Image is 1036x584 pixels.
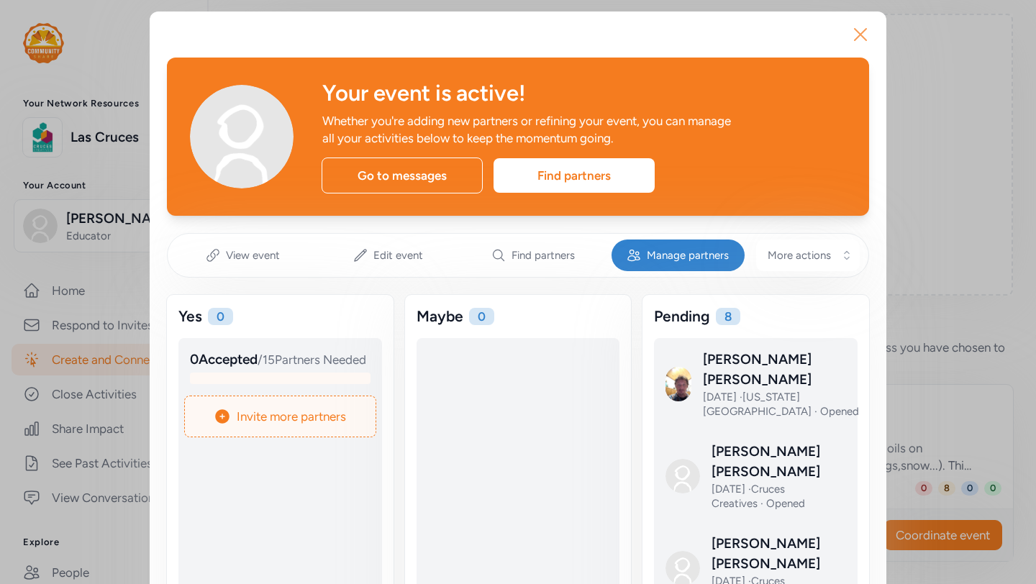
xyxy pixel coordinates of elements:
[322,81,846,106] div: Your event is active!
[716,308,740,325] div: 8
[190,351,258,368] span: 0 Accepted
[237,408,346,425] span: Invite more partners
[190,350,371,370] div: / 15 Partners Needed
[184,396,376,437] a: Invite more partners
[647,248,729,263] span: Manage partners
[512,248,575,263] span: Find partners
[417,306,463,327] div: Maybe
[469,308,494,325] div: 0
[322,112,737,147] div: Whether you're adding new partners or refining your event, you can manage all your activities bel...
[226,248,280,263] span: View event
[494,158,655,193] div: Find partners
[190,85,294,188] img: Avatar
[208,308,233,325] div: 0
[322,158,483,193] div: Go to messages
[654,306,710,327] div: Pending
[373,248,423,263] span: Edit event
[768,248,831,263] span: More actions
[178,306,202,327] div: Yes
[756,239,860,271] button: More actions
